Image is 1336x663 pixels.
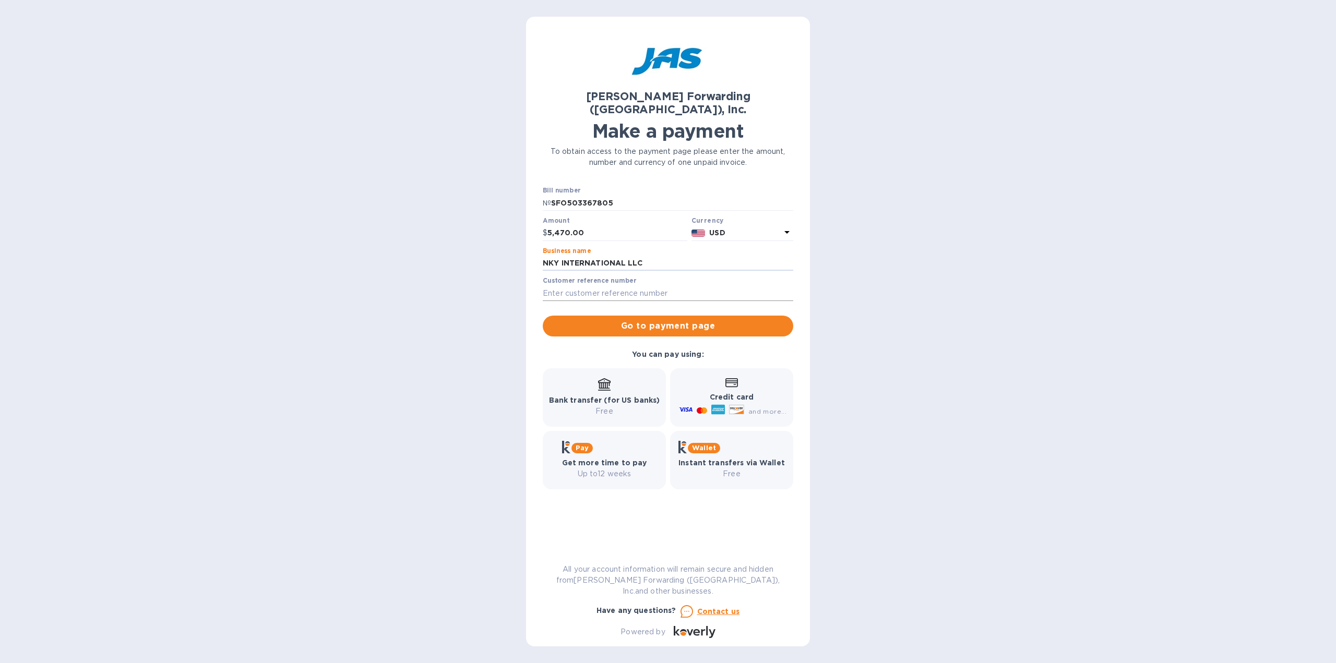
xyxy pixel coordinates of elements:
b: [PERSON_NAME] Forwarding ([GEOGRAPHIC_DATA]), Inc. [586,90,750,116]
u: Contact us [697,607,740,616]
b: Instant transfers via Wallet [678,459,785,467]
p: $ [543,227,547,238]
input: 0.00 [547,225,687,241]
p: Up to 12 weeks [562,468,647,479]
p: Free [678,468,785,479]
button: Go to payment page [543,316,793,336]
b: Wallet [692,444,716,452]
b: You can pay using: [632,350,703,358]
input: Enter business name [543,256,793,271]
label: Bill number [543,188,580,194]
h1: Make a payment [543,120,793,142]
b: Pay [576,444,589,452]
img: USD [691,230,706,237]
label: Amount [543,218,569,224]
b: USD [709,228,725,237]
b: Currency [691,216,724,224]
b: Bank transfer (for US banks) [549,396,660,404]
p: Free [549,406,660,417]
label: Business name [543,248,591,254]
b: Credit card [710,393,754,401]
p: № [543,198,551,209]
b: Have any questions? [597,606,676,614]
p: All your account information will remain secure and hidden from [PERSON_NAME] Forwarding ([GEOGRA... [543,564,793,597]
b: Get more time to pay [562,459,647,467]
input: Enter customer reference number [543,285,793,301]
input: Enter bill number [551,195,793,211]
p: Powered by [621,626,665,637]
span: and more... [748,407,786,415]
label: Customer reference number [543,278,636,284]
p: To obtain access to the payment page please enter the amount, number and currency of one unpaid i... [543,146,793,168]
span: Go to payment page [551,320,785,332]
